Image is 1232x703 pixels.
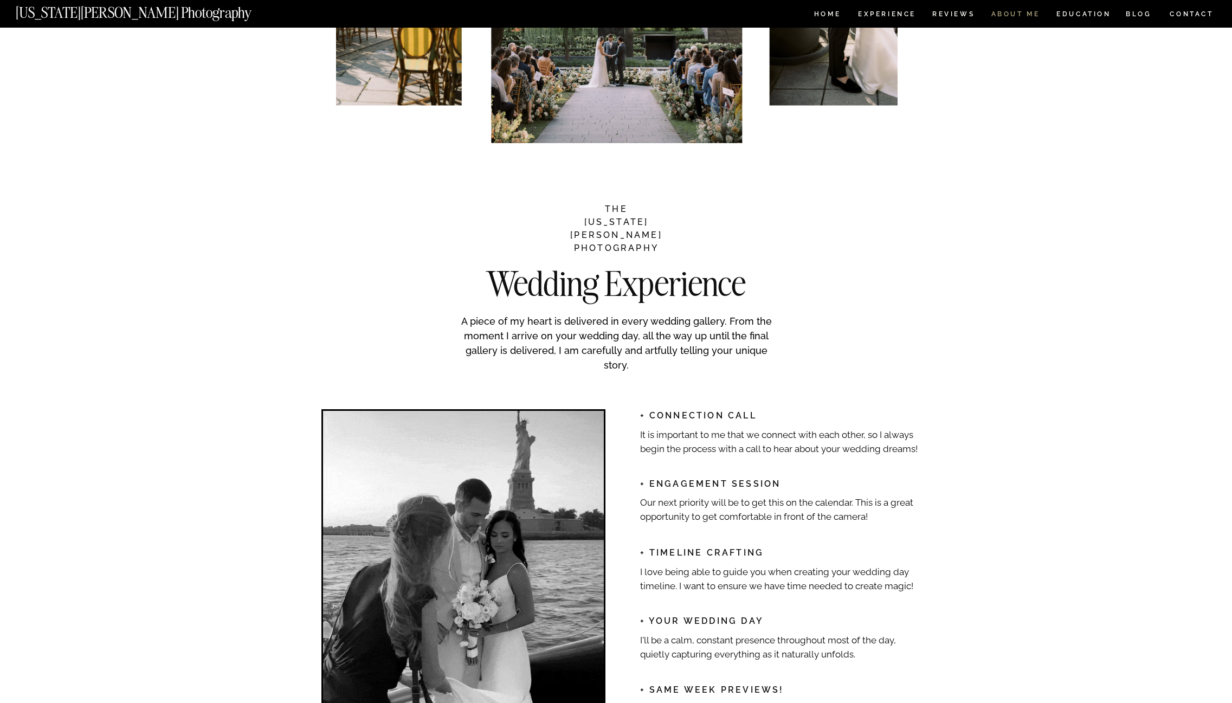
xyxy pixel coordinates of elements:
h2: + ENGAGEMENT SESSIOn [640,478,921,489]
h2: THE [US_STATE][PERSON_NAME] PHOTOGRAPHY [563,203,670,254]
a: CONTACT [1169,8,1214,20]
h2: + Connection Call [640,409,917,421]
a: Experience [858,11,915,20]
p: Our next priority will be to get this on the calendar. This is a great opportunity to get comfort... [640,496,921,522]
a: ABOUT ME [991,11,1040,20]
h2: + YOUR WEDDING DAY [640,615,921,626]
p: I love being able to guide you when creating your wedding day timeline. I want to ensure we have ... [640,565,921,591]
p: A piece of my heart is delivered in every wedding gallery. From the moment I arrive on your weddi... [454,314,779,369]
a: HOME [812,11,843,20]
h2: + Same Week Previews! [640,683,921,695]
a: REVIEWS [932,11,973,20]
a: EDUCATION [1055,11,1112,20]
p: It is important to me that we connect with each other, so I always begin the process with a call ... [640,428,921,454]
a: [US_STATE][PERSON_NAME] Photography [16,5,288,15]
p: I'll be a calm, constant presence throughout most of the day, quietly capturing everything as it ... [640,634,921,660]
a: BLOG [1126,11,1152,20]
h2: + TIMELINE Crafting [640,546,921,558]
h2: Wedding Experience [451,266,781,287]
